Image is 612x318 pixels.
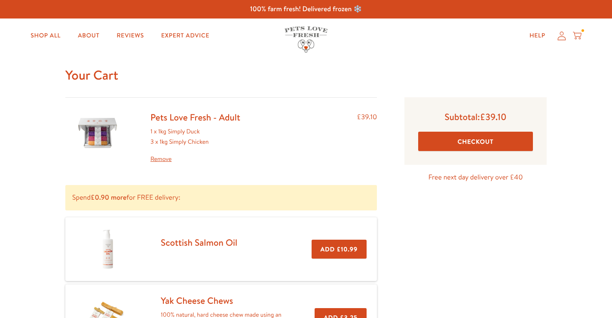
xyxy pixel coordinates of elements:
[91,193,126,202] b: £0.90 more
[110,27,151,44] a: Reviews
[312,240,367,259] button: Add £10.99
[71,27,106,44] a: About
[480,111,507,123] span: £39.10
[154,27,216,44] a: Expert Advice
[161,236,237,249] a: Scottish Salmon Oil
[285,26,327,52] img: Pets Love Fresh
[150,111,240,123] a: Pets Love Fresh - Adult
[65,67,547,83] h1: Your Cart
[65,185,377,210] p: Spend for FREE delivery:
[404,172,547,183] p: Free next day delivery over £40
[418,132,533,151] button: Checkout
[150,154,240,164] a: Remove
[418,111,533,123] p: Subtotal:
[24,27,67,44] a: Shop All
[523,27,552,44] a: Help
[161,294,233,307] a: Yak Cheese Chews
[150,127,240,164] div: 1 x 1kg Simply Duck 3 x 1kg Simply Chicken
[86,228,129,271] img: Scottish Salmon Oil
[357,111,377,164] div: £39.10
